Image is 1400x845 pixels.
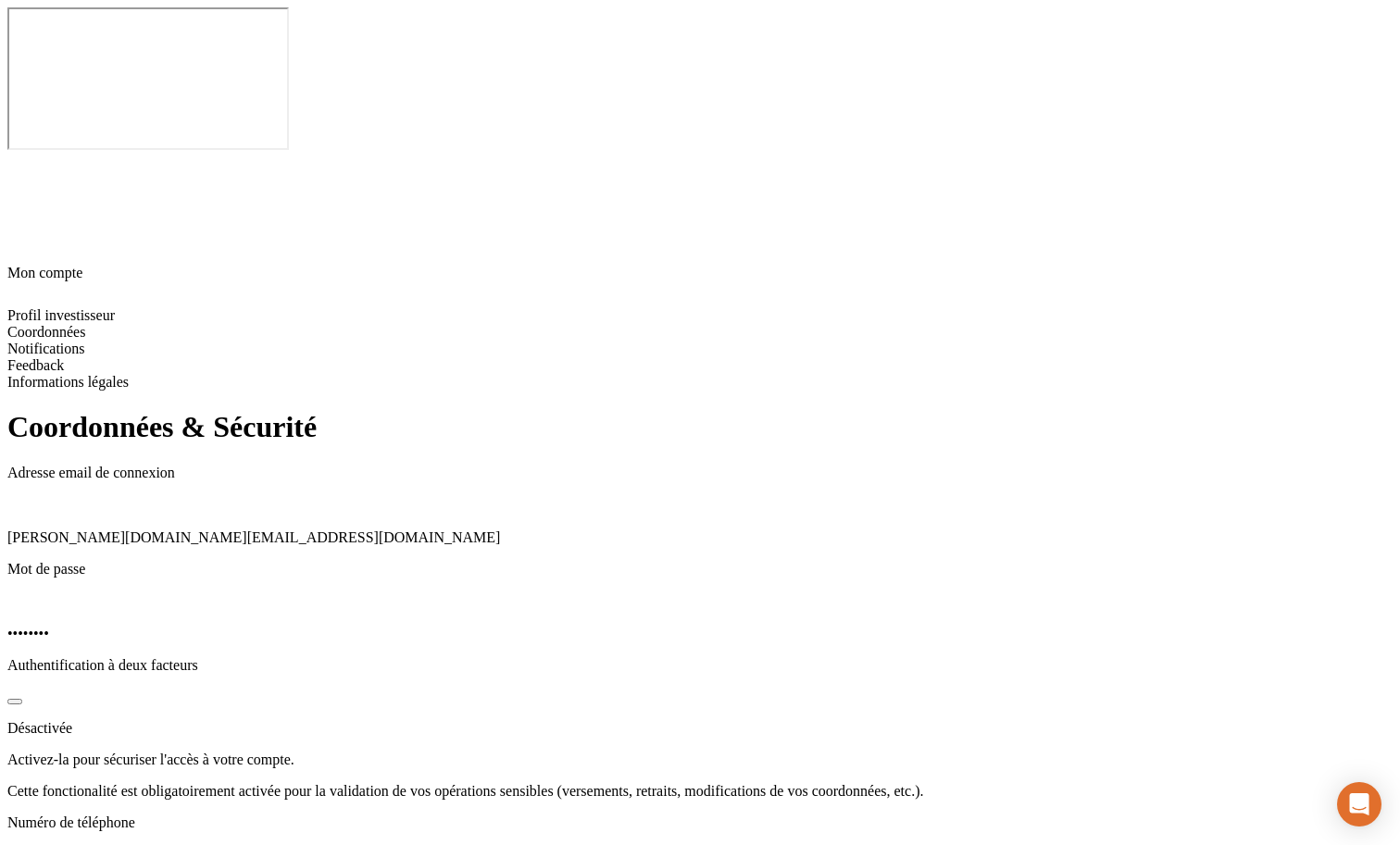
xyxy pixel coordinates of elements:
[7,626,49,641] span: ••••••••
[7,341,85,356] span: Notifications
[7,307,115,323] span: Profil investisseur
[7,529,500,545] span: [PERSON_NAME][DOMAIN_NAME][EMAIL_ADDRESS][DOMAIN_NAME]
[7,657,1393,674] p: Authentification à deux facteurs
[7,410,1393,444] h1: Coordonnées & Sécurité
[7,720,1393,737] p: Désactivée
[7,324,85,340] span: Coordonnées
[7,465,1393,481] p: Adresse email de connexion
[7,357,64,373] span: Feedback
[7,814,1393,831] p: Numéro de téléphone
[7,752,1393,768] p: Activez-la pour sécuriser l'accès à votre compte.
[7,374,129,390] span: Informations légales
[7,265,82,280] span: Mon compte
[1337,782,1381,826] div: Ouvrir le Messenger Intercom
[7,561,1393,578] p: Mot de passe
[7,783,1393,800] p: Cette fonctionalité est obligatoirement activée pour la validation de vos opérations sensibles (v...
